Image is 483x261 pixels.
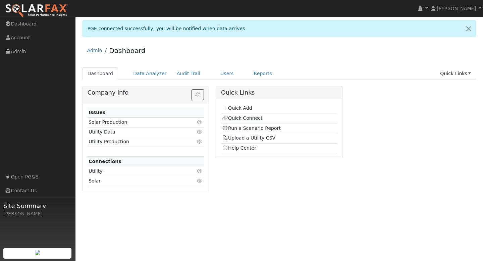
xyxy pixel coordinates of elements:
[221,89,337,96] h5: Quick Links
[88,127,185,137] td: Utility Data
[89,159,121,164] strong: Connections
[197,129,203,134] i: Click to view
[88,89,204,96] h5: Company Info
[197,139,203,144] i: Click to view
[437,6,476,11] span: [PERSON_NAME]
[222,145,256,151] a: Help Center
[3,201,72,210] span: Site Summary
[88,117,185,127] td: Solar Production
[128,67,172,80] a: Data Analyzer
[222,105,252,111] a: Quick Add
[197,120,203,124] i: Click to view
[215,67,239,80] a: Users
[109,47,146,55] a: Dashboard
[462,20,476,37] a: Close
[87,48,102,53] a: Admin
[89,110,105,115] strong: Issues
[249,67,277,80] a: Reports
[222,135,275,141] a: Upload a Utility CSV
[222,115,262,121] a: Quick Connect
[35,250,40,255] img: retrieve
[197,178,203,183] i: Click to view
[88,176,185,186] td: Solar
[83,20,476,37] div: PGE connected successfully, you will be notified when data arrives
[83,67,118,80] a: Dashboard
[88,137,185,147] td: Utility Production
[435,67,476,80] a: Quick Links
[3,210,72,217] div: [PERSON_NAME]
[197,169,203,173] i: Click to view
[88,166,185,176] td: Utility
[5,4,68,18] img: SolarFax
[222,125,281,131] a: Run a Scenario Report
[172,67,205,80] a: Audit Trail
